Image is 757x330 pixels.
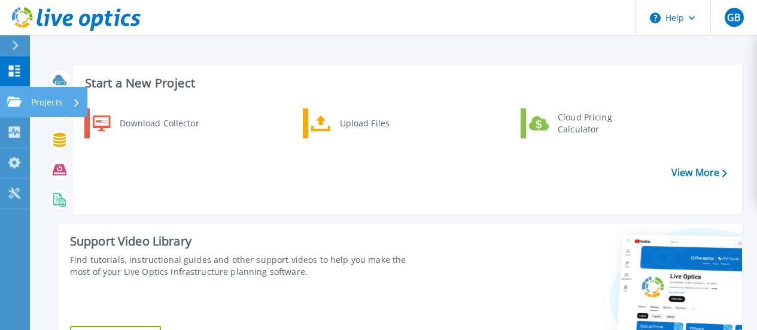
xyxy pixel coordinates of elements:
[521,108,643,138] a: Cloud Pricing Calculator
[334,111,422,135] div: Upload Files
[84,108,207,138] a: Download Collector
[85,77,726,90] h3: Start a New Project
[671,167,727,178] a: View More
[70,254,425,278] div: Find tutorials, instructional guides and other support videos to help you make the most of your L...
[727,13,740,22] span: GB
[31,87,63,118] p: Projects
[303,108,425,138] a: Upload Files
[114,111,204,135] div: Download Collector
[552,111,640,135] div: Cloud Pricing Calculator
[70,234,425,249] div: Support Video Library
